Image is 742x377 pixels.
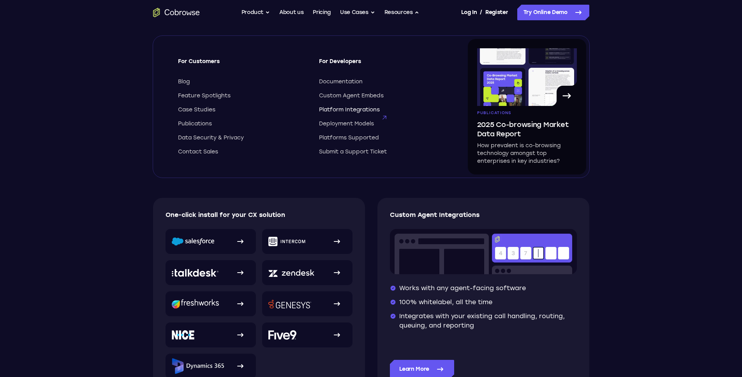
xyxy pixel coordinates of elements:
[268,237,305,246] img: Intercom logo
[262,260,352,285] a: Zendesk logo
[480,8,482,17] span: /
[319,120,374,128] span: Deployment Models
[390,229,577,274] img: Co-browse code entry input
[268,299,311,308] img: Genesys logo
[319,106,380,114] span: Platform Integrations
[390,210,577,220] p: Custom Agent Integrations
[477,111,511,115] span: Publications
[178,148,218,156] span: Contact Sales
[319,92,384,100] span: Custom Agent Embeds
[319,120,446,128] a: Deployment Models
[172,358,224,374] img: Microsoft Dynamics 365 logo
[390,298,577,307] li: 100% whitelabel, all the time
[262,229,352,254] a: Intercom logo
[166,229,256,254] a: Salesforce logo
[340,5,375,20] button: Use Cases
[477,120,577,139] span: 2025 Co-browsing Market Data Report
[172,269,219,277] img: Talkdesk logo
[268,330,296,340] img: Five9 logo
[178,78,305,86] a: Blog
[178,92,231,100] span: Feature Spotlights
[178,120,212,128] span: Publications
[461,5,477,20] a: Log In
[178,58,305,72] span: For Customers
[178,106,215,114] span: Case Studies
[166,210,353,220] p: One-click install for your CX solution
[477,48,577,106] img: A page from the browsing market ebook
[172,237,214,246] img: Salesforce logo
[319,92,446,100] a: Custom Agent Embeds
[166,291,256,316] a: Freshworks logo
[313,5,331,20] a: Pricing
[178,134,244,142] span: Data Security & Privacy
[319,148,387,156] span: Submit a Support Ticket
[319,78,446,86] a: Documentation
[178,134,305,142] a: Data Security & Privacy
[178,148,305,156] a: Contact Sales
[178,92,305,100] a: Feature Spotlights
[319,134,379,142] span: Platforms Supported
[268,268,314,277] img: Zendesk logo
[390,312,577,330] li: Integrates with your existing call handling, routing, queuing, and reporting
[262,291,352,316] a: Genesys logo
[319,148,446,156] a: Submit a Support Ticket
[178,78,190,86] span: Blog
[166,260,256,285] a: Talkdesk logo
[172,330,194,340] img: NICE logo
[319,134,446,142] a: Platforms Supported
[172,299,219,308] img: Freshworks logo
[517,5,589,20] a: Try Online Demo
[178,120,305,128] a: Publications
[384,5,419,20] button: Resources
[390,284,577,293] li: Works with any agent-facing software
[279,5,303,20] a: About us
[153,8,200,17] a: Go to the home page
[166,322,256,347] a: NICE logo
[262,322,352,347] a: Five9 logo
[319,58,446,72] span: For Developers
[319,106,446,114] a: Platform Integrations
[178,106,305,114] a: Case Studies
[319,78,363,86] span: Documentation
[241,5,270,20] button: Product
[485,5,508,20] a: Register
[477,142,577,165] p: How prevalent is co-browsing technology amongst top enterprises in key industries?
